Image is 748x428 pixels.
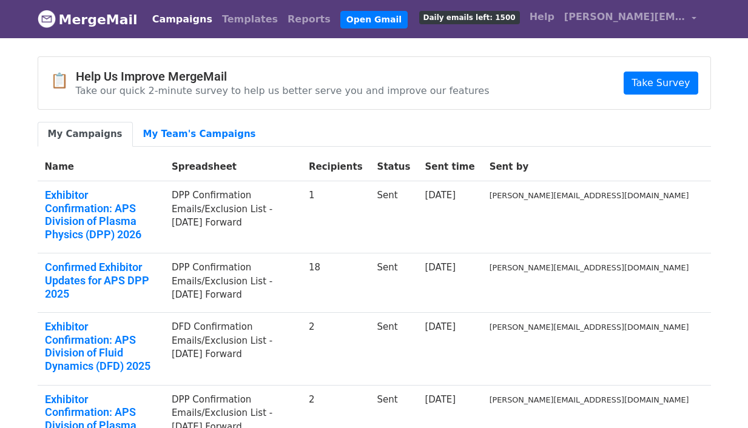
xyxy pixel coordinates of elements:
td: Sent [370,313,418,385]
th: Sent by [482,153,696,181]
small: [PERSON_NAME][EMAIL_ADDRESS][DOMAIN_NAME] [490,263,689,272]
th: Sent time [417,153,482,181]
td: Sent [370,181,418,253]
a: Daily emails left: 1500 [414,5,525,29]
img: MergeMail logo [38,10,56,28]
a: Templates [217,7,283,32]
a: Exhibitor Confirmation: APS Division of Plasma Physics (DPP) 2026 [45,189,157,241]
a: [DATE] [425,321,456,332]
a: [DATE] [425,262,456,273]
td: 18 [302,253,370,313]
a: Campaigns [147,7,217,32]
span: [PERSON_NAME][EMAIL_ADDRESS][DOMAIN_NAME] [564,10,686,24]
a: Open Gmail [340,11,408,28]
th: Recipients [302,153,370,181]
a: Confirmed Exhibitor Updates for APS DPP 2025 [45,261,157,300]
small: [PERSON_NAME][EMAIL_ADDRESS][DOMAIN_NAME] [490,191,689,200]
a: MergeMail [38,7,138,32]
a: Help [525,5,559,29]
td: DPP Confirmation Emails/Exclusion List - [DATE] Forward [164,181,302,253]
span: Daily emails left: 1500 [419,11,520,24]
th: Status [370,153,418,181]
p: Take our quick 2-minute survey to help us better serve you and improve our features [76,84,490,97]
a: Reports [283,7,335,32]
a: My Campaigns [38,122,133,147]
td: Sent [370,253,418,313]
small: [PERSON_NAME][EMAIL_ADDRESS][DOMAIN_NAME] [490,395,689,404]
a: [DATE] [425,394,456,405]
td: 2 [302,313,370,385]
h4: Help Us Improve MergeMail [76,69,490,84]
th: Spreadsheet [164,153,302,181]
a: [DATE] [425,190,456,201]
a: My Team's Campaigns [133,122,266,147]
span: 📋 [50,72,76,90]
td: 1 [302,181,370,253]
td: DFD Confirmation Emails/Exclusion List - [DATE] Forward [164,313,302,385]
td: DPP Confirmation Emails/Exclusion List - [DATE] Forward [164,253,302,313]
a: [PERSON_NAME][EMAIL_ADDRESS][DOMAIN_NAME] [559,5,701,33]
small: [PERSON_NAME][EMAIL_ADDRESS][DOMAIN_NAME] [490,323,689,332]
a: Exhibitor Confirmation: APS Division of Fluid Dynamics (DFD) 2025 [45,320,157,372]
a: Take Survey [624,72,698,95]
th: Name [38,153,164,181]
